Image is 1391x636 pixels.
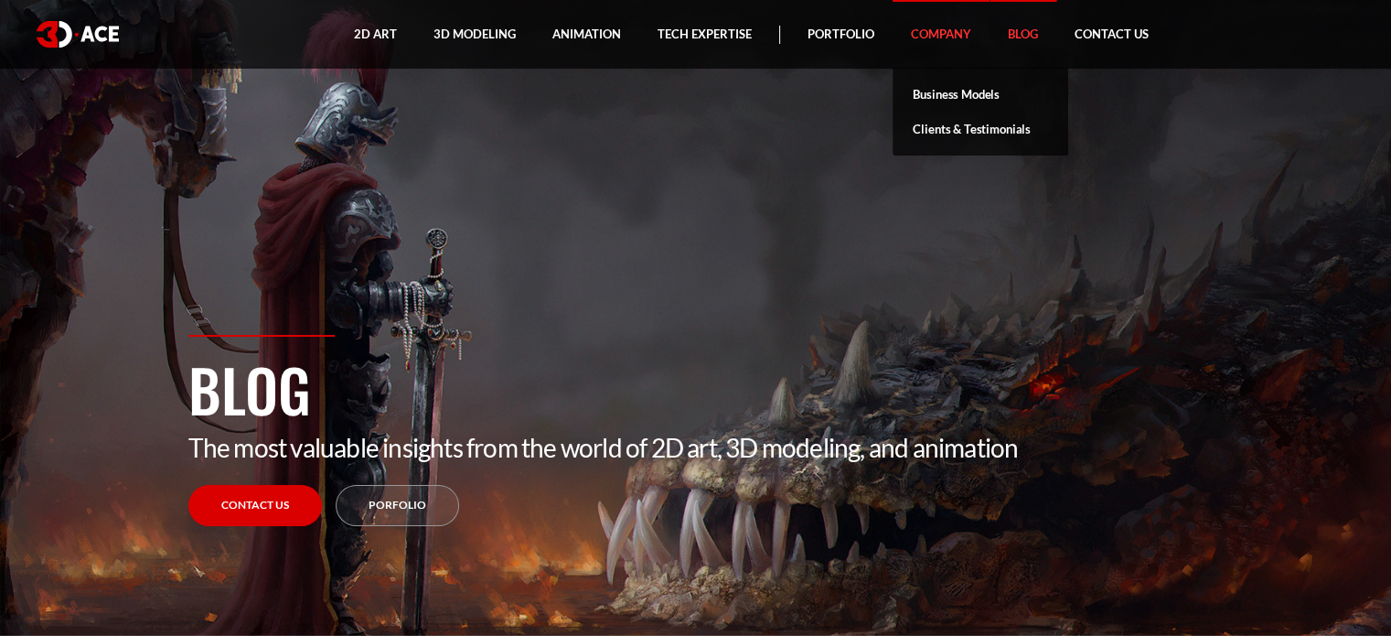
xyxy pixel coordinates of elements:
a: Clients & Testimonials [893,112,1068,146]
a: Business Models [893,77,1068,112]
img: logo white [37,21,119,48]
a: Porfolio [336,485,459,526]
a: Contact Us [188,485,322,526]
p: The most valuable insights from the world of 2D art, 3D modeling, and animation [188,432,1204,463]
h1: Blog [188,346,1204,432]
